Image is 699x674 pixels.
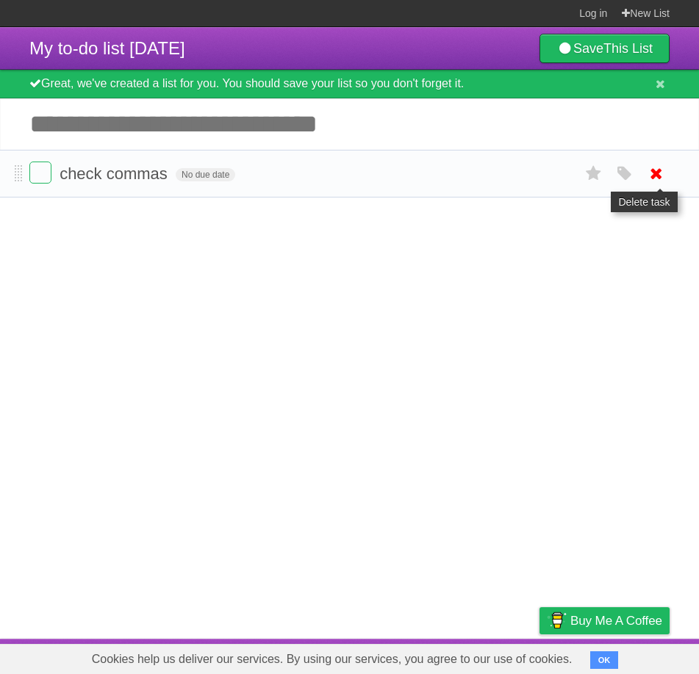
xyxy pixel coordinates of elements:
[77,645,587,674] span: Cookies help us deliver our services. By using our services, you agree to our use of cookies.
[470,642,503,670] a: Terms
[29,38,185,58] span: My to-do list [DATE]
[540,34,670,63] a: SaveThis List
[176,168,235,181] span: No due date
[570,608,662,634] span: Buy me a coffee
[392,642,452,670] a: Developers
[580,162,608,186] label: Star task
[344,642,375,670] a: About
[60,164,171,183] span: check commas
[547,608,567,633] img: Buy me a coffee
[540,607,670,634] a: Buy me a coffee
[577,642,670,670] a: Suggest a feature
[520,642,559,670] a: Privacy
[29,162,51,184] label: Done
[603,41,653,56] b: This List
[590,651,619,669] button: OK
